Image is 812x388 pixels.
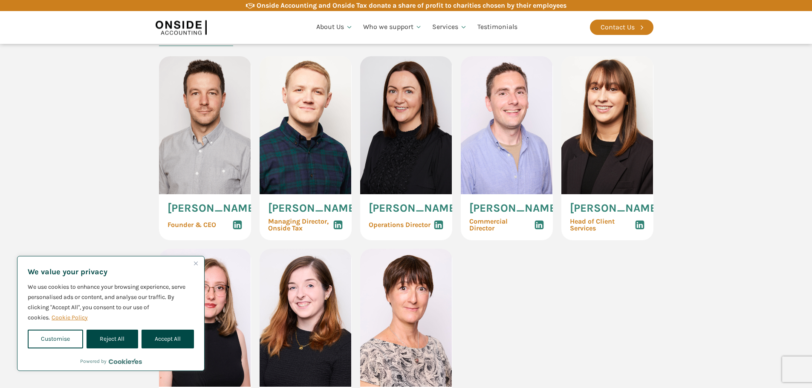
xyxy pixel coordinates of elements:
div: Contact Us [601,22,635,33]
div: Powered by [80,357,142,365]
a: Services [427,13,472,42]
span: Operations Director [369,221,431,228]
span: [PERSON_NAME] [469,203,560,214]
span: Commercial Director [469,218,534,232]
a: Contact Us [590,20,653,35]
span: [PERSON_NAME] [369,203,459,214]
span: [PERSON_NAME] [168,203,258,214]
button: Reject All [87,330,138,348]
span: Head of Client Services [570,218,635,232]
a: Testimonials [472,13,523,42]
button: Close [191,258,201,268]
a: About Us [311,13,358,42]
img: Onside Accounting [156,17,207,37]
button: Accept All [142,330,194,348]
p: We use cookies to enhance your browsing experience, serve personalised ads or content, and analys... [28,282,194,323]
a: Visit CookieYes website [109,359,142,364]
span: [PERSON_NAME] [268,203,358,214]
img: Close [194,262,198,265]
span: Founder & CEO [168,221,216,228]
span: [PERSON_NAME] [570,203,660,214]
p: We value your privacy [28,267,194,277]
button: Customise [28,330,83,348]
a: Who we support [358,13,428,42]
span: Managing Director, Onside Tax [268,218,329,232]
a: Cookie Policy [51,313,88,322]
div: We value your privacy [17,256,205,371]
